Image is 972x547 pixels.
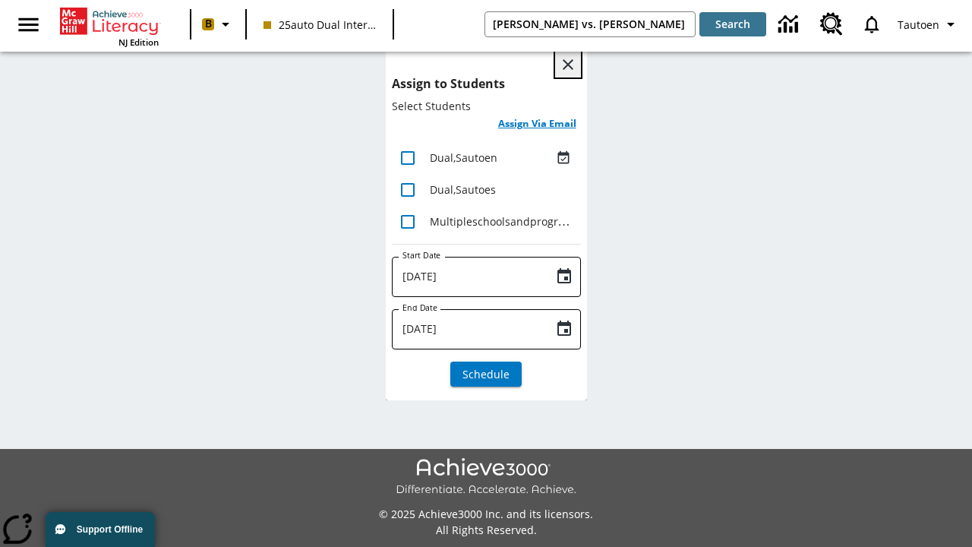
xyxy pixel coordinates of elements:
span: Dual , Sautoes [430,182,496,197]
span: 25auto Dual International [264,17,376,33]
button: Close [555,52,581,77]
button: Choose date, selected date is Aug 26, 2025 [549,261,579,292]
a: Data Center [769,4,811,46]
a: Notifications [852,5,892,44]
input: MMMM-DD-YYYY [392,309,543,349]
h6: Assign Via Email [498,115,576,132]
label: End Date [402,302,437,314]
div: Home [60,5,159,48]
a: Resource Center, Will open in new tab [811,4,852,45]
span: B [205,14,212,33]
span: Schedule [462,366,510,382]
button: Open side menu [6,2,51,47]
div: lesson details [386,46,587,400]
div: Dual, Sautoes [430,182,575,198]
span: Multipleschoolsandprograms , Sautoen [430,214,623,229]
span: NJ Edition [118,36,159,48]
input: MMMM-DD-YYYY [392,257,543,297]
div: Multipleschoolsandprograms, Sautoen [430,213,575,229]
button: Boost Class color is peach. Change class color [196,11,241,38]
img: Achieve3000 Differentiate Accelerate Achieve [396,458,576,497]
div: Dual, Sautoen [430,150,552,166]
input: search field [485,12,695,36]
button: Schedule [450,362,522,387]
button: Search [699,12,766,36]
span: Support Offline [77,524,143,535]
a: Home [60,6,159,36]
button: Support Offline [46,512,155,547]
span: Tautoen [898,17,939,33]
p: Select Students [392,99,581,114]
span: Dual , Sautoen [430,150,497,165]
label: Start Date [402,250,440,261]
button: Choose date, selected date is Aug 26, 2025 [549,314,579,344]
button: Assigned Aug 24 to Aug 24 [552,147,575,169]
button: Assign Via Email [494,114,581,136]
h6: Assign to Students [392,73,581,94]
button: Profile/Settings [892,11,966,38]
